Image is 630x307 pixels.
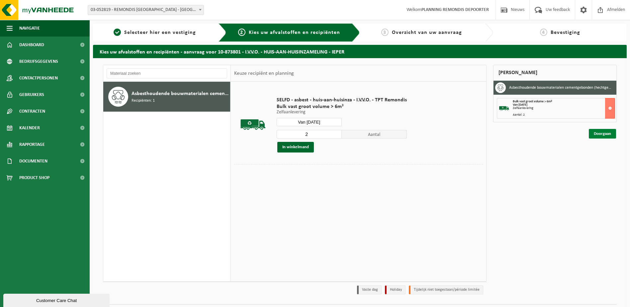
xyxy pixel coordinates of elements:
div: [PERSON_NAME] [493,65,617,81]
span: Bedrijfsgegevens [19,53,58,70]
h3: Asbesthoudende bouwmaterialen cementgebonden (hechtgebonden) [509,82,611,93]
span: Asbesthoudende bouwmaterialen cementgebonden (hechtgebonden) [132,90,228,98]
button: Asbesthoudende bouwmaterialen cementgebonden (hechtgebonden) Recipiënten: 1 [103,82,230,112]
input: Selecteer datum [277,118,342,126]
li: Holiday [385,285,405,294]
span: Bulk vast groot volume > 6m³ [513,100,552,103]
span: Aantal [342,130,407,139]
div: Zelfaanlevering [513,107,615,110]
li: Vaste dag [357,285,382,294]
div: Aantal: 2 [513,113,615,117]
span: Bevestiging [551,30,580,35]
span: 03-052819 - REMONDIS WEST-VLAANDEREN - OOSTENDE [88,5,204,15]
span: Kalender [19,120,40,136]
span: Dashboard [19,37,44,53]
span: Gebruikers [19,86,44,103]
a: 1Selecteer hier een vestiging [96,29,213,37]
span: Overzicht van uw aanvraag [392,30,462,35]
span: Contracten [19,103,45,120]
strong: PLANNING REMONDIS DEPOORTER [421,7,489,12]
strong: Van [DATE] [513,103,527,107]
span: Navigatie [19,20,40,37]
li: Tijdelijk niet toegestaan/période limitée [409,285,483,294]
span: Selecteer hier een vestiging [124,30,196,35]
span: Contactpersonen [19,70,58,86]
span: Kies uw afvalstoffen en recipiënten [249,30,340,35]
h2: Kies uw afvalstoffen en recipiënten - aanvraag voor 10-873801 - I.V.V.O. - HUIS-AAN-HUISINZAMELIN... [93,45,627,58]
a: Doorgaan [589,129,616,139]
span: Recipiënten: 1 [132,98,155,104]
div: Keuze recipiënt en planning [231,65,297,82]
span: Documenten [19,153,47,169]
button: In winkelmand [277,142,314,153]
p: Zelfaanlevering [277,110,407,115]
span: Bulk vast groot volume > 6m³ [277,103,407,110]
span: 3 [381,29,389,36]
span: 4 [540,29,547,36]
span: 2 [238,29,245,36]
span: SELFD - asbest - huis-aan-huisinza - I.V.V.O. - TPT Remondis [277,97,407,103]
input: Materiaal zoeken [107,68,227,78]
iframe: chat widget [3,292,111,307]
span: 1 [114,29,121,36]
span: Rapportage [19,136,45,153]
span: Product Shop [19,169,49,186]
